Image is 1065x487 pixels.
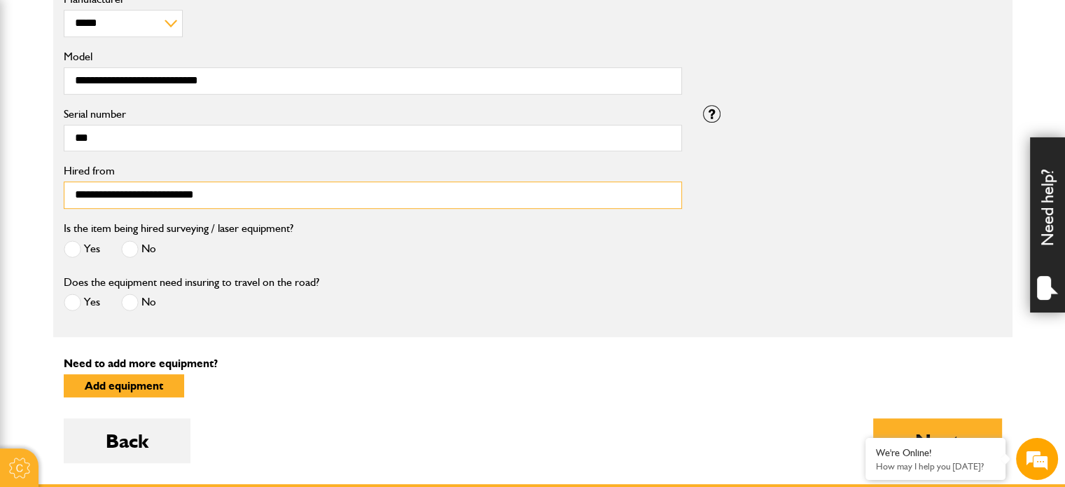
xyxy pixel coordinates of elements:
[190,381,254,400] em: Start Chat
[64,165,682,177] label: Hired from
[121,294,156,311] label: No
[64,277,319,288] label: Does the equipment need insuring to travel on the road?
[18,171,256,202] input: Enter your email address
[876,447,995,459] div: We're Online!
[64,294,100,311] label: Yes
[876,461,995,472] p: How may I help you today?
[18,212,256,243] input: Enter your phone number
[64,223,293,234] label: Is the item being hired surveying / laser equipment?
[1030,137,1065,313] div: Need help?
[18,254,256,369] textarea: Type your message and hit 'Enter'
[230,7,263,41] div: Minimize live chat window
[64,240,100,258] label: Yes
[24,78,59,97] img: d_20077148190_company_1631870298795_20077148190
[64,109,682,120] label: Serial number
[18,130,256,160] input: Enter your last name
[64,51,682,62] label: Model
[73,78,235,97] div: Chat with us now
[121,240,156,258] label: No
[64,358,1002,369] p: Need to add more equipment?
[64,418,190,463] button: Back
[873,418,1002,463] button: Next
[64,374,184,397] button: Add equipment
